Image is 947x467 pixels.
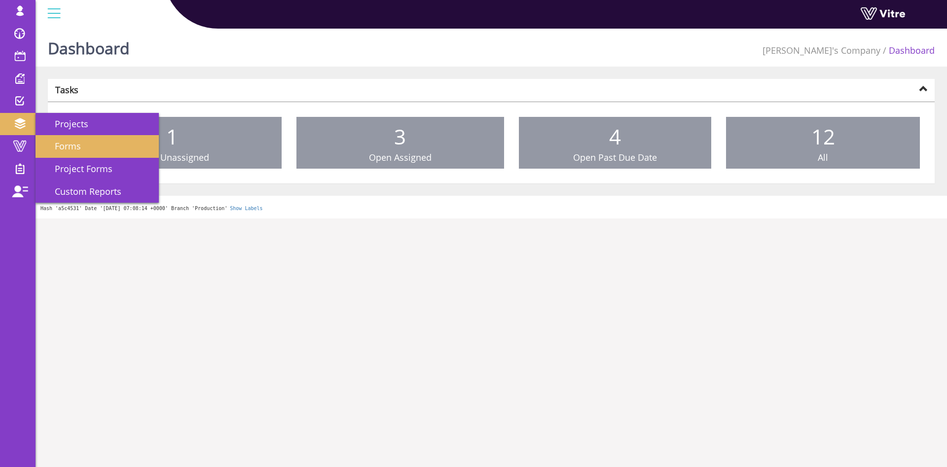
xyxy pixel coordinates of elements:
span: Open Unassigned [135,151,209,163]
a: Show Labels [230,206,262,211]
h1: Dashboard [48,25,130,67]
a: 12 All [726,117,920,169]
a: Projects [36,113,159,136]
a: [PERSON_NAME]'s Company [763,44,880,56]
span: Forms [43,140,81,152]
a: Custom Reports [36,180,159,203]
a: 3 Open Assigned [296,117,504,169]
span: All [818,151,828,163]
span: Custom Reports [43,185,121,197]
span: 1 [166,122,178,150]
span: 12 [811,122,835,150]
a: Project Forms [36,158,159,180]
a: Forms [36,135,159,158]
strong: Tasks [55,84,78,96]
span: Project Forms [43,163,112,175]
span: 3 [394,122,406,150]
span: Projects [43,118,88,130]
span: Open Past Due Date [573,151,657,163]
a: 4 Open Past Due Date [519,117,712,169]
span: Hash 'a5c4531' Date '[DATE] 07:08:14 +0000' Branch 'Production' [40,206,227,211]
span: 4 [609,122,621,150]
span: Open Assigned [369,151,432,163]
a: 1 Open Unassigned [63,117,282,169]
li: Dashboard [880,44,935,57]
